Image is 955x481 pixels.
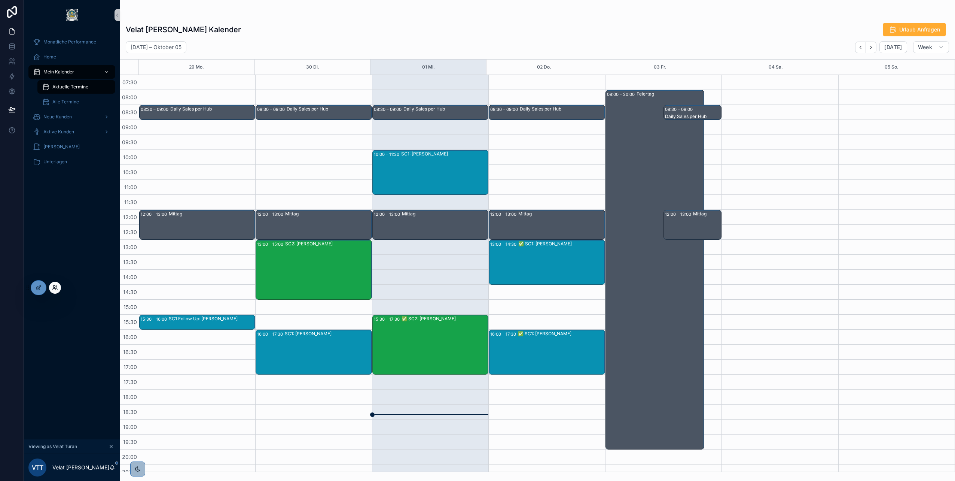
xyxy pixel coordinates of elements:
[490,211,518,218] div: 12:00 – 13:00
[885,60,898,75] div: 05 So.
[654,60,666,75] button: 03 Fr.
[489,105,604,120] div: 08:30 – 09:00Daily Sales per Hub
[43,54,56,60] span: Home
[866,42,876,53] button: Next
[287,106,371,112] div: Daily Sales per Hub
[403,106,488,112] div: Daily Sales per Hub
[141,211,169,218] div: 12:00 – 13:00
[537,60,551,75] button: 02 Do.
[285,211,371,217] div: Mittag
[170,106,254,112] div: Daily Sales per Hub
[121,154,139,160] span: 10:00
[121,334,139,340] span: 16:00
[28,155,115,169] a: Unterlagen
[373,105,488,120] div: 08:30 – 09:00Daily Sales per Hub
[37,95,115,109] a: Alle Termine
[121,214,139,220] span: 12:00
[121,289,139,295] span: 14:30
[884,44,902,51] span: [DATE]
[141,106,170,113] div: 08:30 – 09:00
[490,106,520,113] div: 08:30 – 09:00
[256,210,371,239] div: 12:00 – 13:00Mittag
[122,199,139,205] span: 11:30
[121,394,139,400] span: 18:00
[422,60,435,75] button: 01 Mi.
[28,125,115,139] a: Aktive Kunden
[28,65,115,79] a: Mein Kalender
[28,140,115,154] a: [PERSON_NAME]
[664,210,721,239] div: 12:00 – 13:00Mittag
[43,69,74,75] span: Mein Kalender
[120,79,139,85] span: 07:30
[373,315,488,374] div: 15:30 – 17:30✅ SC2: [PERSON_NAME]
[43,114,72,120] span: Neue Kunden
[606,90,704,449] div: 08:00 – 20:00Feiertag
[665,211,693,218] div: 12:00 – 13:00
[120,124,139,130] span: 09:00
[121,244,139,250] span: 13:00
[43,39,96,45] span: Monatliche Performance
[518,211,604,217] div: Mittag
[28,110,115,124] a: Neue Kunden
[52,99,79,105] span: Alle Termine
[126,24,241,35] h1: Velat [PERSON_NAME] Kalender
[121,169,139,175] span: 10:30
[43,129,74,135] span: Aktive Kunden
[120,454,139,460] span: 20:00
[899,26,940,33] span: Urlaub Anfragen
[120,94,139,100] span: 08:00
[637,91,704,97] div: Feiertag
[122,379,139,385] span: 17:30
[121,409,139,415] span: 18:30
[52,464,109,471] p: Velat [PERSON_NAME]
[257,240,285,248] div: 13:00 – 15:00
[121,424,139,430] span: 19:00
[306,60,319,75] button: 30 Di.
[918,44,932,51] span: Week
[402,316,488,322] div: ✅ SC2: [PERSON_NAME]
[140,315,255,329] div: 15:30 – 16:00SC1 Follow Up: [PERSON_NAME]
[28,35,115,49] a: Monatliche Performance
[52,84,88,90] span: Aktuelle Termine
[489,330,604,374] div: 16:00 – 17:30✅ SC1: [PERSON_NAME]
[122,364,139,370] span: 17:00
[120,469,139,475] span: 20:30
[374,211,402,218] div: 12:00 – 13:00
[373,150,488,194] div: 10:00 – 11:30SC1: [PERSON_NAME]
[257,106,287,113] div: 08:30 – 09:00
[257,211,285,218] div: 12:00 – 13:00
[131,43,181,51] h2: [DATE] – Oktober 05
[402,211,488,217] div: Mittag
[169,316,254,322] div: SC1 Follow Up: [PERSON_NAME]
[518,241,604,247] div: ✅ SC1: [PERSON_NAME]
[169,211,254,217] div: Mittag
[28,50,115,64] a: Home
[121,439,139,445] span: 19:30
[664,105,721,120] div: 08:30 – 09:00Daily Sales per Hub
[37,80,115,94] a: Aktuelle Termine
[769,60,783,75] button: 04 Sa.
[883,23,946,36] button: Urlaub Anfragen
[490,330,518,338] div: 16:00 – 17:30
[140,210,255,239] div: 12:00 – 13:00Mittag
[121,229,139,235] span: 12:30
[285,331,371,337] div: SC1: [PERSON_NAME]
[256,105,371,120] div: 08:30 – 09:00Daily Sales per Hub
[121,349,139,355] span: 16:30
[24,30,120,178] div: scrollable content
[140,105,255,120] div: 08:30 – 09:00Daily Sales per Hub
[122,304,139,310] span: 15:00
[855,42,866,53] button: Back
[122,319,139,325] span: 15:30
[520,106,604,112] div: Daily Sales per Hub
[607,91,637,98] div: 08:00 – 20:00
[189,60,204,75] button: 29 Mo.
[122,184,139,190] span: 11:00
[141,315,169,323] div: 15:30 – 16:00
[489,240,604,284] div: 13:00 – 14:30✅ SC1: [PERSON_NAME]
